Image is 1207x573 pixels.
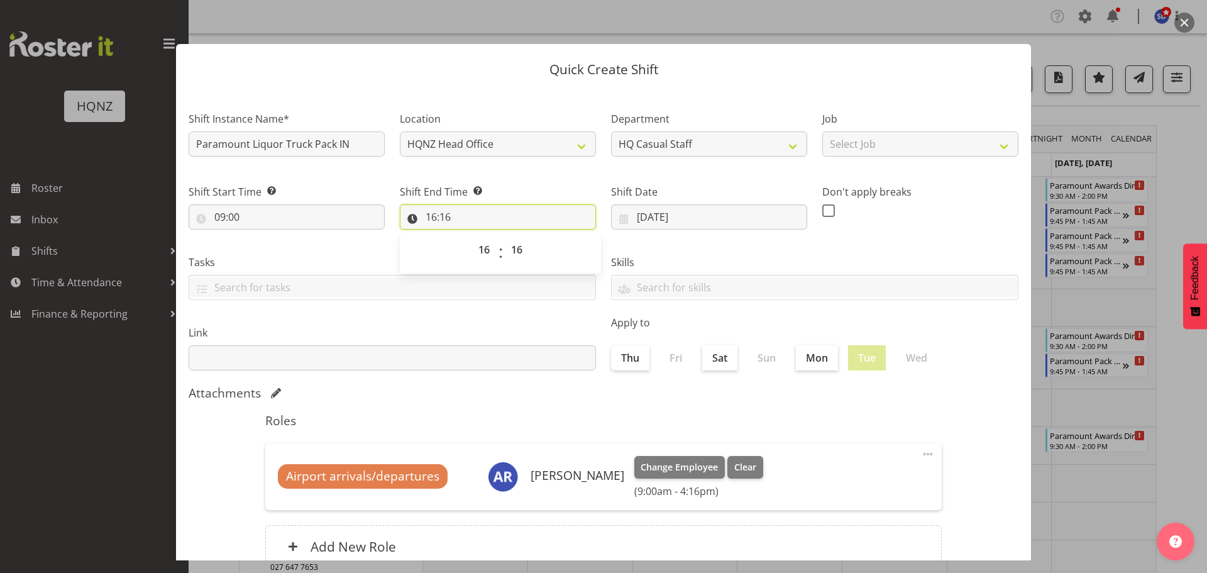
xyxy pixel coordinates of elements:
label: Tasks [189,255,596,270]
label: Don't apply breaks [822,184,1018,199]
label: Apply to [611,315,1018,330]
label: Link [189,325,596,340]
input: Search for tasks [189,277,595,297]
label: Fri [659,345,692,370]
button: Change Employee [634,456,725,479]
span: Clear [734,460,756,474]
label: Shift Start Time [189,184,385,199]
h5: Attachments [189,386,261,401]
button: Clear [727,456,763,479]
span: Change Employee [641,460,718,474]
h5: Roles [265,413,942,428]
label: Department [611,111,807,126]
label: Tue [848,345,886,370]
input: Shift Instance Name [189,131,385,157]
label: Shift Date [611,184,807,199]
span: Feedback [1189,256,1201,300]
h6: [PERSON_NAME] [531,469,624,482]
input: Search for skills [612,277,1018,297]
label: Sat [702,345,737,370]
img: alex-romanytchev10814.jpg [488,462,518,492]
label: Mon [796,345,838,370]
input: Click to select... [189,204,385,230]
label: Sun [747,345,786,370]
span: Airport arrivals/departures [286,467,439,486]
label: Job [822,111,1018,126]
label: Shift Instance Name* [189,111,385,126]
label: Thu [611,345,649,370]
h6: Add New Role [311,538,396,555]
label: Wed [896,345,937,370]
p: Quick Create Shift [189,63,1018,76]
input: Click to select... [400,204,596,230]
label: Shift End Time [400,184,596,199]
img: help-xxl-2.png [1169,535,1182,548]
button: Feedback - Show survey [1183,243,1207,329]
h6: (9:00am - 4:16pm) [634,485,763,498]
label: Location [400,111,596,126]
span: : [499,237,503,269]
label: Skills [611,255,1018,270]
input: Click to select... [611,204,807,230]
